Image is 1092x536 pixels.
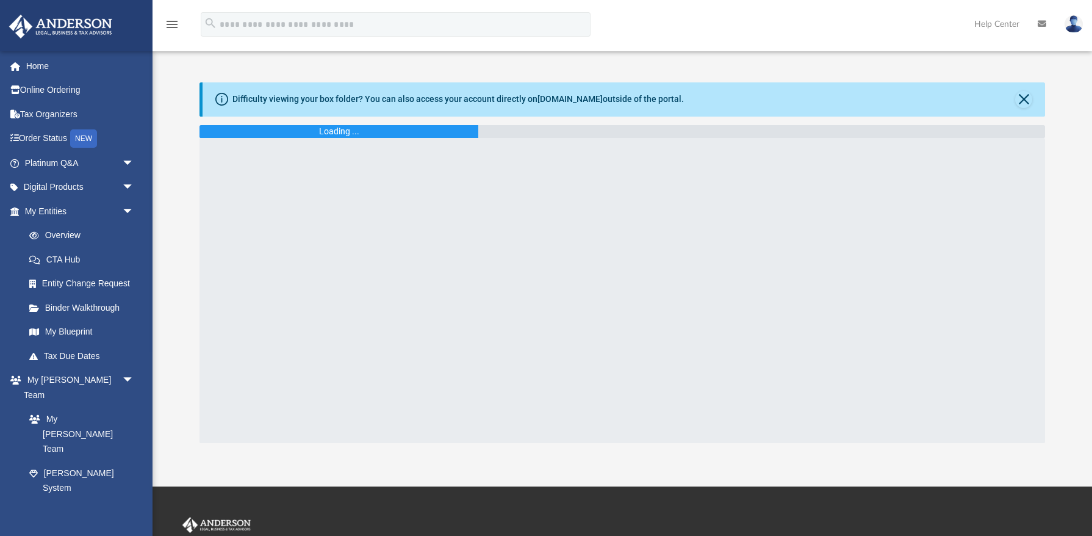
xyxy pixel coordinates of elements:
a: menu [165,23,179,32]
a: Tax Organizers [9,102,153,126]
a: Entity Change Request [17,272,153,296]
span: arrow_drop_down [122,199,146,224]
div: NEW [70,129,97,148]
a: Tax Due Dates [17,344,153,368]
div: Difficulty viewing your box folder? You can also access your account directly on outside of the p... [232,93,684,106]
i: menu [165,17,179,32]
img: User Pic [1065,15,1083,33]
img: Anderson Advisors Platinum Portal [5,15,116,38]
a: [DOMAIN_NAME] [537,94,603,104]
button: Close [1015,91,1032,108]
a: My Blueprint [17,320,146,344]
span: arrow_drop_down [122,151,146,176]
a: Binder Walkthrough [17,295,153,320]
a: My [PERSON_NAME] Team [17,407,140,462]
a: [PERSON_NAME] System [17,461,146,500]
a: Platinum Q&Aarrow_drop_down [9,151,153,175]
span: arrow_drop_down [122,175,146,200]
a: Order StatusNEW [9,126,153,151]
img: Anderson Advisors Platinum Portal [180,517,253,533]
a: My Entitiesarrow_drop_down [9,199,153,223]
a: Home [9,54,153,78]
a: Overview [17,223,153,248]
span: arrow_drop_down [122,368,146,393]
a: Online Ordering [9,78,153,103]
a: My [PERSON_NAME] Teamarrow_drop_down [9,368,146,407]
i: search [204,16,217,30]
div: Loading ... [319,125,359,138]
a: CTA Hub [17,247,153,272]
a: Digital Productsarrow_drop_down [9,175,153,200]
